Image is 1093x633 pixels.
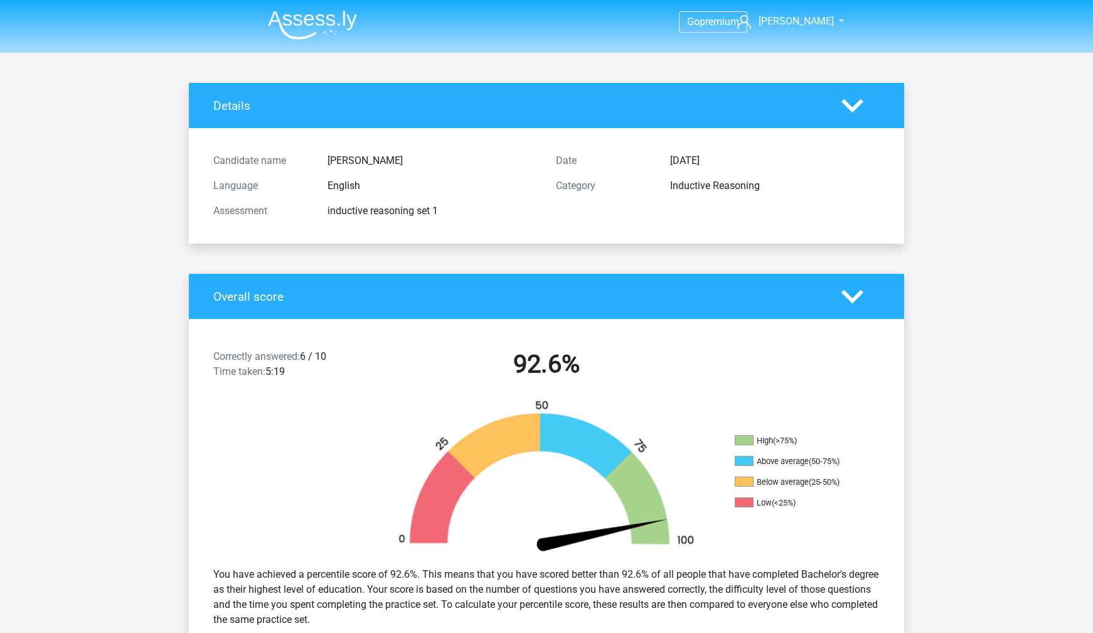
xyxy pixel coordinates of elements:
[680,13,747,30] a: Gopremium
[687,16,700,28] span: Go
[772,498,796,507] div: (<25%)
[204,349,375,384] div: 6 / 10 5:19
[204,562,889,632] div: You have achieved a percentile score of 92.6%. This means that you have scored better than 92.6% ...
[204,153,318,168] div: Candidate name
[759,15,834,27] span: [PERSON_NAME]
[732,14,835,29] a: [PERSON_NAME]
[204,178,318,193] div: Language
[735,435,860,446] li: High
[661,178,889,193] div: Inductive Reasoning
[661,153,889,168] div: [DATE]
[546,153,661,168] div: Date
[700,16,739,28] span: premium
[213,99,823,113] h4: Details
[377,399,716,557] img: 93.7c1f0b3fad9f.png
[213,289,823,304] h4: Overall score
[213,350,300,362] span: Correctly answered:
[213,365,265,377] span: Time taken:
[735,456,860,467] li: Above average
[735,477,860,488] li: Below average
[268,10,357,40] img: Assessly
[385,349,708,379] h2: 92.6%
[318,203,546,219] div: inductive reasoning set 1
[773,436,797,445] div: (>75%)
[318,178,546,193] div: English
[809,477,840,487] div: (25-50%)
[809,457,840,466] div: (50-75%)
[204,203,318,219] div: Assessment
[546,178,661,193] div: Category
[735,497,860,509] li: Low
[318,153,546,168] div: [PERSON_NAME]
